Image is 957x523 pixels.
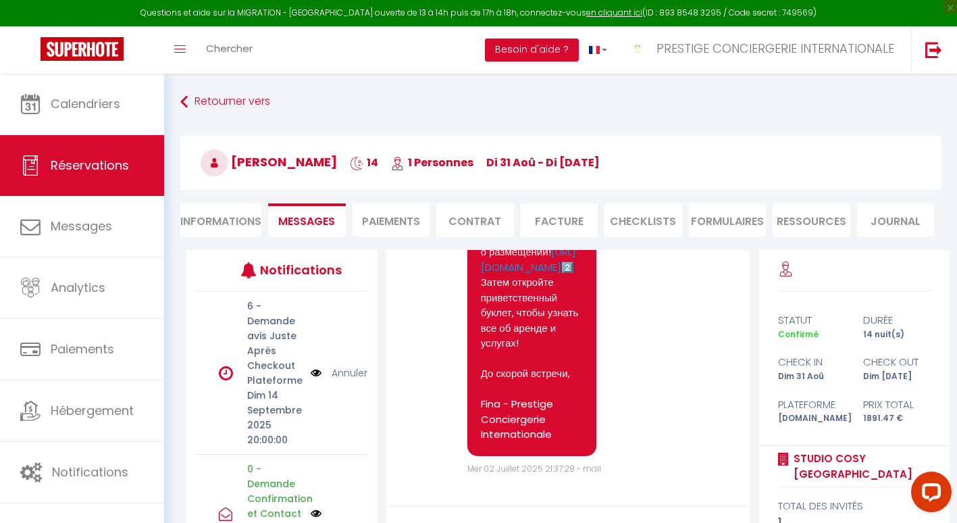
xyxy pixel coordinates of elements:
[353,203,430,236] li: Paiements
[656,40,894,57] span: PRESTIGE CONCIERGERIE INTERNATIONALE
[854,328,939,341] div: 14 nuit(s)
[778,328,819,340] span: Confirmé
[51,218,112,234] span: Messages
[604,203,682,236] li: CHECKLISTS
[857,203,935,236] li: Journal
[350,155,378,170] span: 14
[586,7,642,18] a: en cliquant ici
[201,153,337,170] span: [PERSON_NAME]
[769,370,854,383] div: Dim 31 Aoû
[260,255,332,285] h3: Notifications
[180,203,261,236] li: Informations
[247,299,302,388] p: 6 - Demande avis Juste Après Checkout Plateforme
[925,41,942,58] img: logout
[51,279,105,296] span: Analytics
[778,498,931,514] div: total des invités
[769,397,854,413] div: Plateforme
[689,203,767,236] li: FORMULAIRES
[51,341,114,357] span: Paiements
[854,312,939,328] div: durée
[196,26,263,74] a: Chercher
[627,39,648,59] img: ...
[51,95,120,112] span: Calendriers
[481,245,576,274] a: [URL][DOMAIN_NAME]
[206,41,253,55] span: Chercher
[391,155,473,170] span: 1 Personnes
[51,157,129,174] span: Réservations
[617,26,911,74] a: ... PRESTIGE CONCIERGERIE INTERNATIONALE
[789,451,931,482] a: Studio Cosy [GEOGRAPHIC_DATA]
[467,463,601,474] span: Mer 02 Juillet 2025 21:37:28 - mail
[900,466,957,523] iframe: LiveChat chat widget
[52,464,128,480] span: Notifications
[311,508,321,519] img: NO IMAGE
[436,203,514,236] li: Contrat
[486,155,600,170] span: di 31 Aoû - di [DATE]
[247,462,302,521] p: 0 - Demande Confirmation et Contact
[773,203,850,236] li: Ressources
[51,402,134,419] span: Hébergement
[769,312,854,328] div: statut
[247,388,302,447] p: Dim 14 Septembre 2025 20:00:00
[180,90,941,114] a: Retourner vers
[854,412,939,425] div: 1891.47 €
[485,39,579,61] button: Besoin d'aide ?
[854,354,939,370] div: check out
[769,354,854,370] div: check in
[769,412,854,425] div: [DOMAIN_NAME]
[311,366,321,380] img: NO IMAGE
[332,366,367,380] a: Annuler
[854,370,939,383] div: Dim [DATE]
[854,397,939,413] div: Prix total
[41,37,124,61] img: Super Booking
[521,203,598,236] li: Facture
[278,214,335,229] span: Messages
